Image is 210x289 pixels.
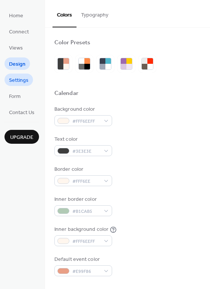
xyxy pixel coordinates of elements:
[4,9,28,21] a: Home
[4,57,30,70] a: Design
[54,196,111,203] div: Inner border color
[4,41,27,54] a: Views
[9,12,23,20] span: Home
[9,44,23,52] span: Views
[9,77,28,84] span: Settings
[4,25,33,38] a: Connect
[54,90,78,98] div: Calendar
[72,148,100,155] span: #3E3E3E
[9,109,34,117] span: Contact Us
[4,90,25,102] a: Form
[9,60,25,68] span: Design
[72,208,100,215] span: #B1CAB5
[10,134,33,141] span: Upgrade
[72,117,100,125] span: #FFF6EEFF
[9,93,21,101] span: Form
[54,166,111,173] div: Border color
[4,74,33,86] a: Settings
[54,135,111,143] div: Text color
[72,178,100,185] span: #FFF6EE
[4,130,39,144] button: Upgrade
[54,256,111,263] div: Default event color
[4,106,39,118] a: Contact Us
[9,28,29,36] span: Connect
[72,268,100,275] span: #E99F86
[54,39,90,47] div: Color Presets
[72,238,100,245] span: #FFF6EEFF
[54,105,111,113] div: Background color
[54,226,108,233] div: Inner background color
